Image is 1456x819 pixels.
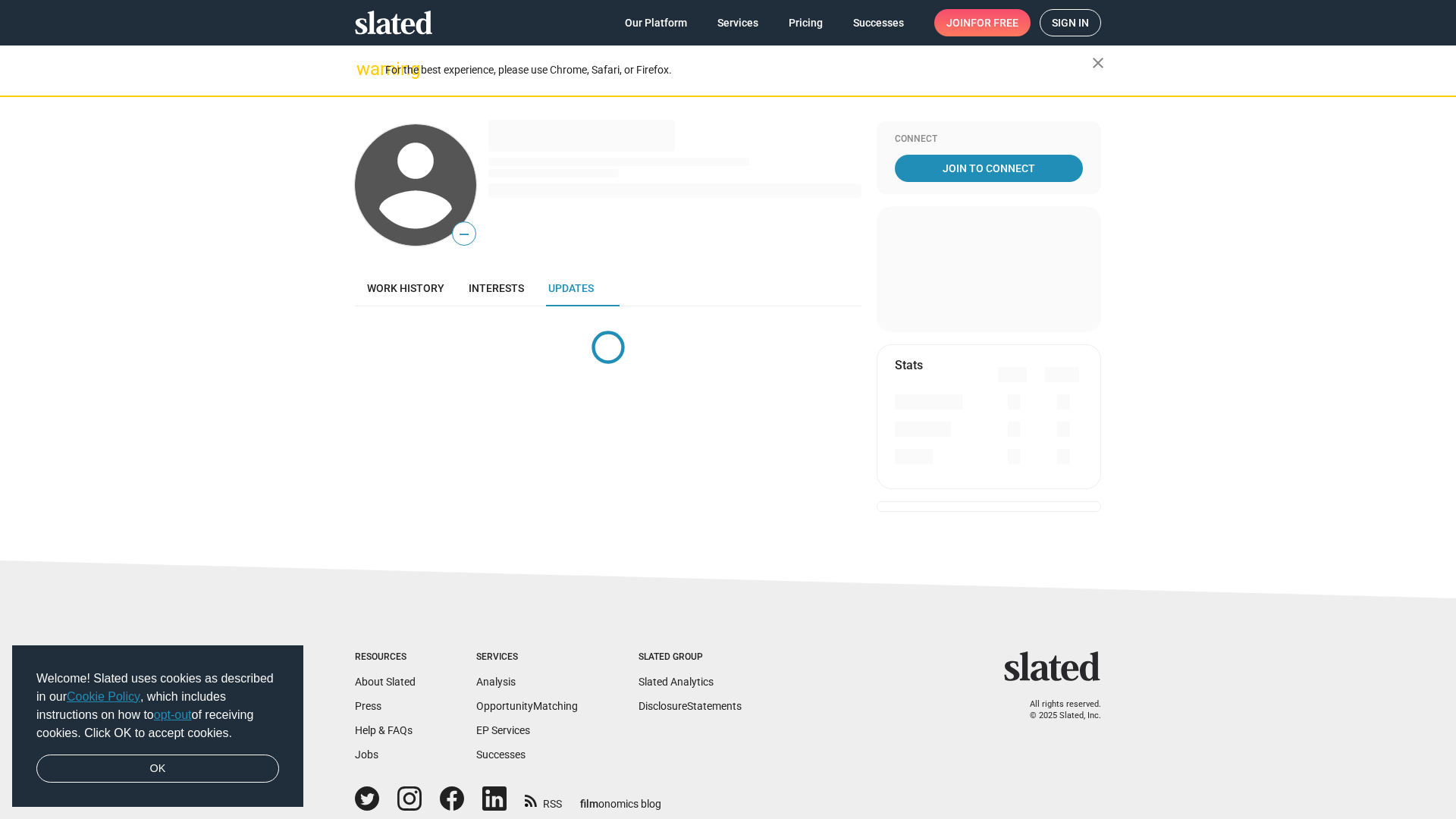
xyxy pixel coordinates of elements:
span: Join To Connect [898,155,1080,182]
span: Updates [548,282,594,294]
a: Help & FAQs [355,724,413,736]
a: Join To Connect [895,155,1083,182]
div: Resources [355,651,416,664]
a: Sign in [1040,9,1101,36]
a: Services [705,9,770,36]
a: OpportunityMatching [476,700,578,712]
span: for free [971,9,1018,36]
a: DisclosureStatements [639,700,742,712]
a: Successes [841,9,916,36]
span: Sign in [1052,10,1089,36]
a: Our Platform [613,9,699,36]
span: — [453,224,475,244]
a: Joinfor free [934,9,1031,36]
a: Jobs [355,748,378,761]
p: All rights reserved. © 2025 Slated, Inc. [1014,699,1101,721]
div: cookieconsent [12,645,303,808]
div: For the best experience, please use Chrome, Safari, or Firefox. [385,60,1092,80]
span: film [580,798,598,810]
span: Join [946,9,1018,36]
a: Successes [476,748,526,761]
span: Welcome! Slated uses cookies as described in our , which includes instructions on how to of recei... [36,670,279,742]
a: Interests [457,270,536,306]
a: Press [355,700,381,712]
span: Interests [469,282,524,294]
span: Services [717,9,758,36]
a: Analysis [476,676,516,688]
mat-icon: warning [356,60,375,78]
a: filmonomics blog [580,785,661,811]
mat-card-title: Stats [895,357,923,373]
a: Updates [536,270,606,306]
a: About Slated [355,676,416,688]
a: dismiss cookie message [36,755,279,783]
a: EP Services [476,724,530,736]
a: Pricing [777,9,835,36]
div: Connect [895,133,1083,146]
a: RSS [525,788,562,811]
span: Pricing [789,9,823,36]
a: opt-out [154,708,192,721]
div: Slated Group [639,651,742,664]
a: Cookie Policy [67,690,140,703]
div: Services [476,651,578,664]
span: Work history [367,282,444,294]
a: Work history [355,270,457,306]
mat-icon: close [1089,54,1107,72]
span: Successes [853,9,904,36]
a: Slated Analytics [639,676,714,688]
span: Our Platform [625,9,687,36]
